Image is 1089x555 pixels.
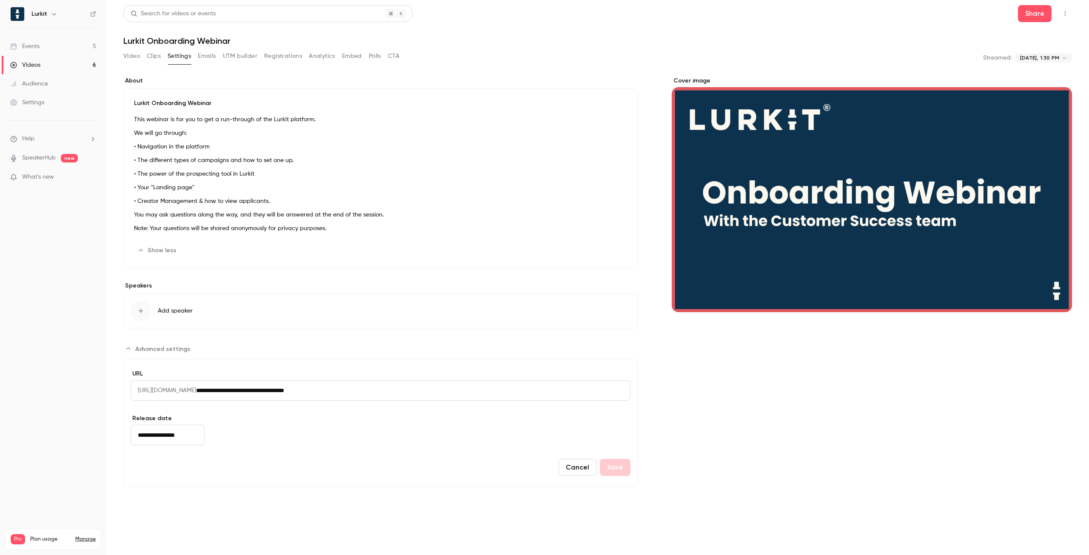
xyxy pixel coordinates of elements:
[10,42,40,51] div: Events
[672,77,1072,85] label: Cover image
[134,169,627,179] p: • The power of the prospecting tool in Lurkit
[309,49,335,63] button: Analytics
[1018,5,1052,22] button: Share
[30,536,70,543] span: Plan usage
[123,293,638,328] button: Add speaker
[1058,7,1072,20] button: Top Bar Actions
[131,370,630,378] label: URL
[131,380,196,401] span: [URL][DOMAIN_NAME]
[134,244,181,257] button: Show less
[983,54,1012,62] p: Streamed:
[11,534,25,544] span: Pro
[342,49,362,63] button: Embed
[264,49,302,63] button: Registrations
[134,99,627,108] p: Lurkit Onboarding Webinar
[123,49,140,63] button: Video
[22,154,56,162] a: SpeakerHub
[131,414,205,423] label: Release date
[369,49,381,63] button: Polls
[168,49,191,63] button: Settings
[135,344,190,353] span: Advanced settings
[123,342,195,356] button: Advanced settings
[123,342,638,487] section: Advanced settings
[10,98,44,107] div: Settings
[134,114,627,125] p: This webinar is for you to get a run-through of the Lurkit platform.
[559,459,596,476] button: Cancel
[134,196,627,206] p: • Creator Management & how to view applicants.
[10,134,96,143] li: help-dropdown-opener
[123,282,638,290] label: Speakers
[75,536,96,543] a: Manage
[131,425,205,445] input: Wed, Sep 17, 2025
[134,128,627,138] p: We will go through:
[1041,54,1059,62] span: 1:30 PM
[10,80,48,88] div: Audience
[31,10,47,18] h6: Lurkit
[134,142,627,152] p: • Navigation in the platform
[22,173,54,182] span: What's new
[61,154,78,162] span: new
[158,307,193,315] span: Add speaker
[123,77,638,85] label: About
[131,9,216,18] div: Search for videos or events
[672,77,1072,312] section: Cover image
[134,182,627,193] p: • Your "Landing page"
[147,49,161,63] button: Clips
[134,210,627,220] p: You may ask questions along the way, and they will be answered at the end of the session.
[134,155,627,165] p: • The different types of campaigns and how to set one up.
[10,61,40,69] div: Videos
[123,36,1072,46] h1: Lurkit Onboarding Webinar
[11,7,24,21] img: Lurkit
[1020,54,1038,62] span: [DATE],
[134,223,627,233] p: Note: Your questions will be shared anonymously for privacy purposes.
[388,49,399,63] button: CTA
[198,49,216,63] button: Emails
[22,134,34,143] span: Help
[223,49,257,63] button: UTM builder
